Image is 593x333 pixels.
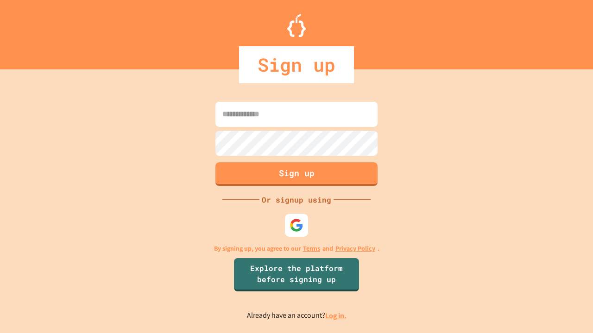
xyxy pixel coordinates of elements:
[287,14,306,37] img: Logo.svg
[234,258,359,291] a: Explore the platform before signing up
[247,310,347,321] p: Already have an account?
[303,244,320,253] a: Terms
[325,311,347,321] a: Log in.
[215,162,378,186] button: Sign up
[239,46,354,83] div: Sign up
[259,194,334,205] div: Or signup using
[290,218,303,232] img: google-icon.svg
[214,244,379,253] p: By signing up, you agree to our and .
[335,244,375,253] a: Privacy Policy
